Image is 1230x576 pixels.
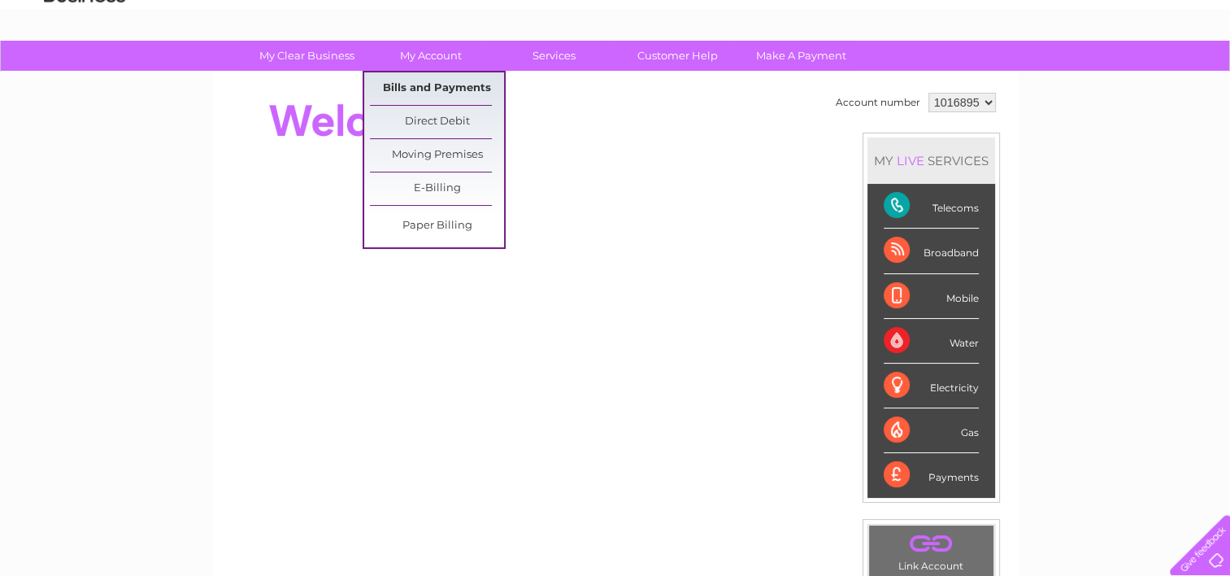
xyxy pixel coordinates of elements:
a: Paper Billing [370,210,504,242]
a: Services [487,41,621,71]
td: Link Account [868,525,994,576]
a: . [873,530,989,558]
a: Water [944,69,975,81]
a: My Clear Business [240,41,374,71]
a: My Account [363,41,498,71]
a: Make A Payment [734,41,868,71]
div: Mobile [884,274,979,319]
div: Clear Business is a trading name of Verastar Limited (registered in [GEOGRAPHIC_DATA] No. 3667643... [232,9,1000,79]
a: Customer Help [611,41,745,71]
div: MY SERVICES [867,137,995,184]
a: Energy [984,69,1020,81]
div: LIVE [893,153,928,168]
a: Direct Debit [370,106,504,138]
a: Moving Premises [370,139,504,172]
a: 0333 014 3131 [924,8,1036,28]
a: Contact [1122,69,1162,81]
div: Telecoms [884,184,979,229]
div: Gas [884,408,979,453]
a: Bills and Payments [370,72,504,105]
td: Account number [832,89,924,116]
a: Telecoms [1030,69,1079,81]
div: Broadband [884,229,979,273]
div: Payments [884,453,979,497]
div: Water [884,319,979,364]
a: Log out [1176,69,1215,81]
img: logo.png [43,42,126,92]
div: Electricity [884,364,979,408]
a: E-Billing [370,172,504,205]
a: Blog [1089,69,1112,81]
